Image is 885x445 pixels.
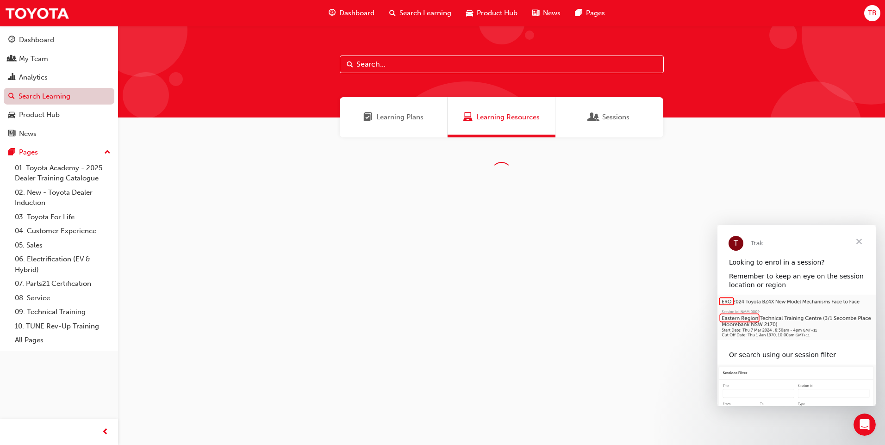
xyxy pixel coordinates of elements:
[102,426,109,438] span: prev-icon
[11,291,114,305] a: 08. Service
[11,224,114,238] a: 04. Customer Experience
[4,88,114,105] a: Search Learning
[4,30,114,144] button: DashboardMy TeamAnalyticsSearch LearningProduct HubNews
[11,252,114,277] a: 06. Electrification (EV & Hybrid)
[543,8,561,19] span: News
[399,8,451,19] span: Search Learning
[11,333,114,347] a: All Pages
[854,414,876,436] iframe: Intercom live chat
[4,125,114,142] a: News
[11,319,114,334] a: 10. TUNE Rev-Up Training
[382,4,459,23] a: search-iconSearch Learning
[347,59,353,70] span: Search
[864,5,880,21] button: TB
[329,7,336,19] span: guage-icon
[11,305,114,319] a: 09. Technical Training
[555,97,663,137] a: SessionsSessions
[19,35,54,45] div: Dashboard
[589,112,598,123] span: Sessions
[11,185,114,210] a: 02. New - Toyota Dealer Induction
[575,7,582,19] span: pages-icon
[8,93,15,101] span: search-icon
[525,4,568,23] a: news-iconNews
[11,210,114,224] a: 03. Toyota For Life
[8,130,15,138] span: news-icon
[459,4,525,23] a: car-iconProduct Hub
[448,97,555,137] a: Learning ResourcesLearning Resources
[376,112,424,123] span: Learning Plans
[8,111,15,119] span: car-icon
[11,238,114,253] a: 05. Sales
[340,97,448,137] a: Learning PlansLearning Plans
[476,112,540,123] span: Learning Resources
[463,112,473,123] span: Learning Resources
[8,55,15,63] span: people-icon
[19,54,48,64] div: My Team
[321,4,382,23] a: guage-iconDashboard
[586,8,605,19] span: Pages
[4,144,114,161] button: Pages
[19,147,38,158] div: Pages
[4,106,114,124] a: Product Hub
[19,110,60,120] div: Product Hub
[340,56,664,73] input: Search...
[389,7,396,19] span: search-icon
[466,7,473,19] span: car-icon
[602,112,629,123] span: Sessions
[568,4,612,23] a: pages-iconPages
[868,8,877,19] span: TB
[104,147,111,159] span: up-icon
[11,277,114,291] a: 07. Parts21 Certification
[8,74,15,82] span: chart-icon
[19,72,48,83] div: Analytics
[4,31,114,49] a: Dashboard
[532,7,539,19] span: news-icon
[8,36,15,44] span: guage-icon
[339,8,374,19] span: Dashboard
[4,50,114,68] a: My Team
[477,8,517,19] span: Product Hub
[19,129,37,139] div: News
[11,161,114,185] a: 01. Toyota Academy - 2025 Dealer Training Catalogue
[8,148,15,157] span: pages-icon
[5,3,69,24] img: Trak
[4,69,114,86] a: Analytics
[363,112,373,123] span: Learning Plans
[717,225,876,406] iframe: Intercom live chat message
